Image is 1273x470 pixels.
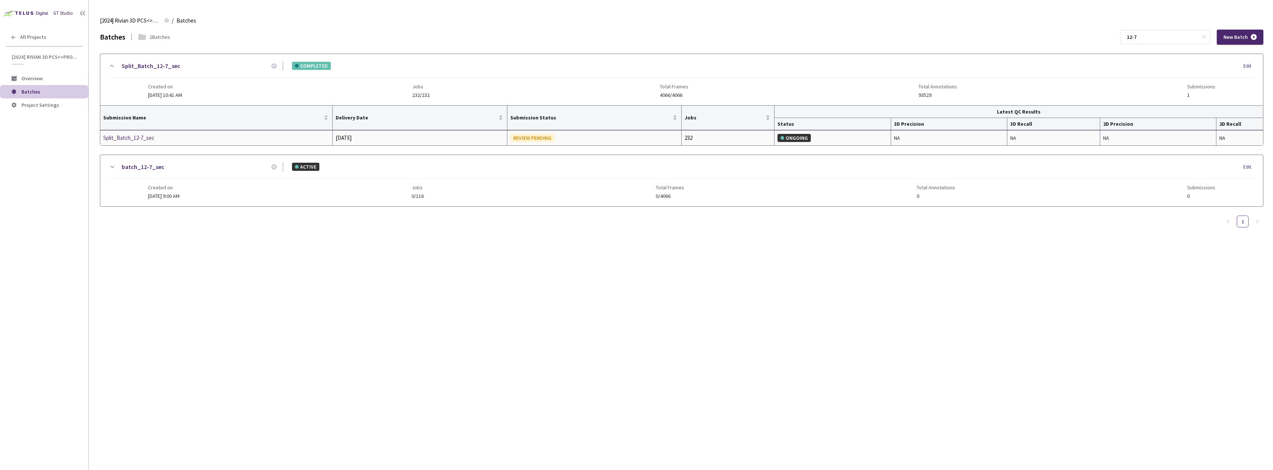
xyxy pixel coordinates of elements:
span: left [1226,219,1230,224]
th: Submission Name [100,106,333,130]
span: Created on [148,84,182,89]
th: 2D Precision [1100,118,1216,130]
span: 0/4066 [656,193,684,199]
div: NA [1103,134,1213,142]
span: Total Frames [656,185,684,190]
a: batch_12-7_sec [122,162,164,172]
th: 2D Recall [1216,118,1263,130]
span: Submissions [1187,84,1215,89]
span: [DATE] 10:41 AM [148,92,182,98]
span: Project Settings [21,102,59,108]
span: 4066/4066 [660,92,688,98]
div: COMPLETED [292,62,331,70]
button: left [1222,216,1234,227]
input: Search [1122,30,1201,44]
span: Submission Status [510,115,671,121]
th: Delivery Date [333,106,507,130]
li: 1 [1237,216,1249,227]
li: Next Page [1252,216,1263,227]
th: Latest QC Results [775,106,1263,118]
div: Edit [1243,163,1256,171]
span: Batches [21,88,40,95]
span: [2024] Rivian 3D PCS<>Production [12,54,78,60]
span: Overview [21,75,43,82]
span: Created on [148,185,179,190]
span: Jobs [412,84,430,89]
a: 1 [1237,216,1248,227]
span: [DATE] 9:00 AM [148,193,179,199]
th: Submission Status [507,106,682,130]
div: Split_Batch_12-7_secCOMPLETEDEditCreated on[DATE] 10:41 AMJobs232/232Total Frames4066/4066Total A... [100,54,1263,105]
div: Edit [1243,62,1256,70]
th: Jobs [682,106,775,130]
a: Split_Batch_12-7_sec [122,61,180,71]
span: Jobs [685,115,764,121]
div: REVIEW PENDING [510,134,554,142]
span: 0 [917,193,955,199]
span: Delivery Date [336,115,497,121]
li: / [172,16,174,25]
th: Status [775,118,891,130]
span: Total Frames [660,84,688,89]
span: 0 [1187,193,1215,199]
div: [DATE] [336,133,504,142]
div: NA [1010,134,1097,142]
span: Total Annotations [918,84,957,89]
span: New Batch [1223,34,1248,40]
span: Submissions [1187,185,1215,190]
div: 232 [685,133,771,142]
div: ONGOING [777,134,811,142]
li: Previous Page [1222,216,1234,227]
div: NA [1219,134,1260,142]
button: right [1252,216,1263,227]
span: [2024] Rivian 3D PCS<>Production [100,16,160,25]
div: 2 Batches [150,33,170,41]
a: Split_Batch_12-7_sec [103,133,182,142]
span: 93529 [918,92,957,98]
div: ACTIVE [292,163,319,171]
span: 232/232 [412,92,430,98]
span: All Projects [20,34,46,40]
span: Batches [177,16,196,25]
span: Total Annotations [917,185,955,190]
div: GT Studio [53,10,73,17]
span: 0/116 [412,193,424,199]
div: NA [894,134,1004,142]
div: batch_12-7_secACTIVEEditCreated on[DATE] 9:00 AMJobs0/116Total Frames0/4066Total Annotations0Subm... [100,155,1263,206]
span: Submission Name [103,115,322,121]
span: right [1255,219,1260,224]
div: Batches [100,31,125,43]
span: 1 [1187,92,1215,98]
th: 3D Precision [891,118,1007,130]
th: 3D Recall [1007,118,1100,130]
span: Jobs [412,185,424,190]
